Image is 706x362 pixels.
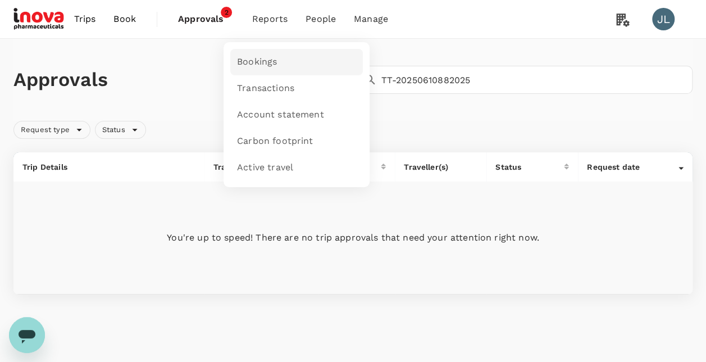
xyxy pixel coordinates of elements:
h1: Approvals [13,68,351,92]
span: Bookings [237,56,277,69]
span: Transactions [237,82,294,95]
span: People [306,12,336,26]
div: Status [495,161,564,173]
input: Search by travellers, trips, or destination [381,66,693,94]
span: Active travel [237,161,293,174]
a: Bookings [230,49,363,75]
span: Book [113,12,136,26]
div: Request date [587,161,678,173]
div: Status [95,121,146,139]
span: Trips [74,12,96,26]
p: Traveller(s) [404,161,477,173]
span: Approvals [178,12,234,26]
div: Travel date [213,161,305,173]
a: Carbon footprint [230,128,363,155]
div: JL [652,8,675,30]
span: Manage [354,12,388,26]
span: Status [95,125,132,135]
a: Account statement [230,102,363,128]
span: Account statement [237,108,324,121]
div: Request type [13,121,90,139]
iframe: Button to launch messaging window [9,317,45,353]
span: Carbon footprint [237,135,313,148]
a: Transactions [230,75,363,102]
a: Active travel [230,155,363,181]
p: Trip Details [22,161,195,173]
img: iNova Pharmaceuticals [13,7,65,31]
p: You're up to speed! There are no trip approvals that need your attention right now. [22,231,684,245]
span: 2 [221,7,232,18]
span: Reports [252,12,288,26]
span: Request type [14,125,76,135]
